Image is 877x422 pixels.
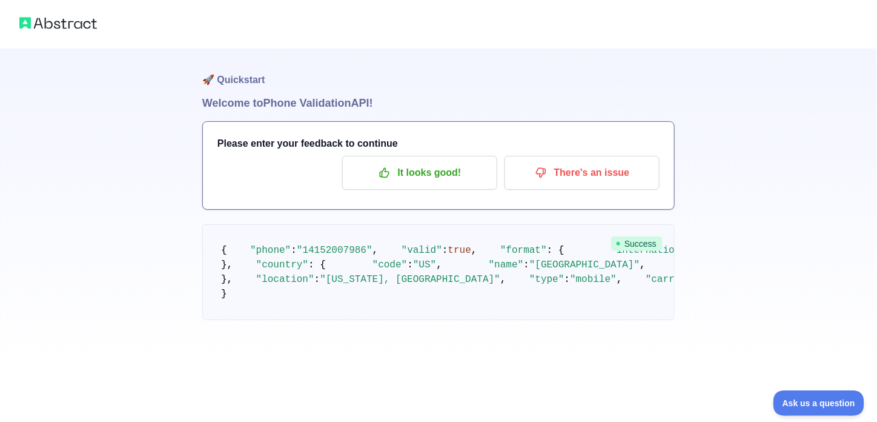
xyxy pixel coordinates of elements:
span: : [291,245,297,256]
span: "phone" [250,245,291,256]
span: "name" [489,260,524,270]
span: : [442,245,448,256]
span: "carrier" [646,274,698,285]
span: : { [547,245,564,256]
iframe: Toggle Customer Support [773,390,865,416]
span: "mobile" [570,274,617,285]
p: It looks good! [351,162,488,183]
span: : [564,274,571,285]
h1: Welcome to Phone Validation API! [202,95,675,112]
button: It looks good! [342,156,497,190]
span: : { [308,260,326,270]
h3: Please enter your feedback to continue [217,136,660,151]
span: true [448,245,471,256]
span: "[GEOGRAPHIC_DATA]" [529,260,640,270]
span: "valid" [402,245,442,256]
span: "international" [611,245,698,256]
img: Abstract logo [19,15,97,32]
span: "US" [413,260,436,270]
span: , [500,274,506,285]
span: "code" [372,260,408,270]
span: , [640,260,646,270]
span: , [436,260,442,270]
h1: 🚀 Quickstart [202,49,675,95]
span: : [523,260,529,270]
span: Success [611,236,663,251]
span: , [617,274,623,285]
span: { [221,245,227,256]
span: "type" [529,274,564,285]
span: "country" [256,260,308,270]
span: "14152007986" [297,245,372,256]
span: , [372,245,379,256]
span: "location" [256,274,314,285]
span: : [407,260,413,270]
span: , [471,245,477,256]
span: "format" [500,245,547,256]
button: There's an issue [505,156,660,190]
span: "[US_STATE], [GEOGRAPHIC_DATA]" [320,274,500,285]
p: There's an issue [514,162,650,183]
span: : [314,274,320,285]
